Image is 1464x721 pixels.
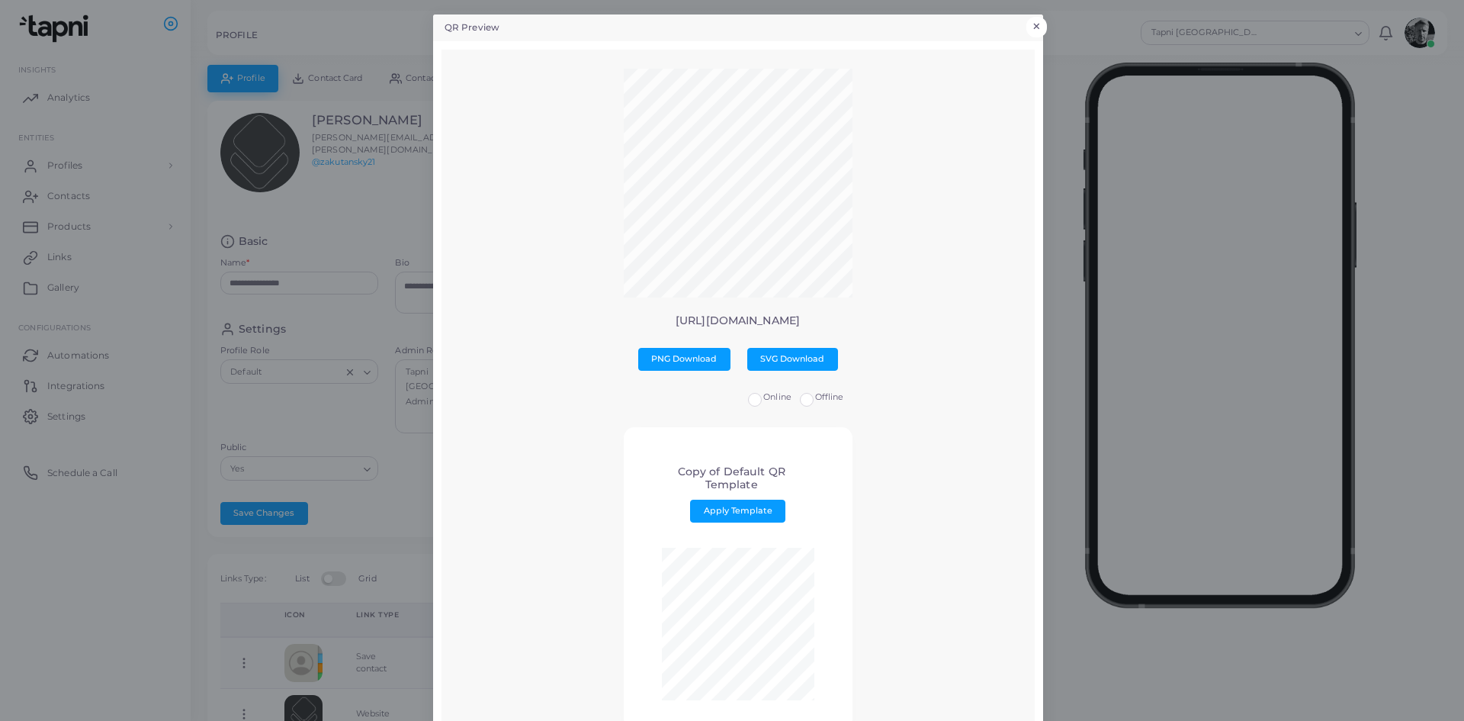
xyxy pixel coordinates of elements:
[704,505,772,516] span: Apply Template
[453,314,1023,327] p: [URL][DOMAIN_NAME]
[1026,17,1047,37] button: Close
[661,465,802,491] h4: Copy of Default QR Template
[690,500,785,523] button: Apply Template
[445,21,499,34] h5: QR Preview
[763,391,791,402] span: Online
[651,353,717,364] span: PNG Download
[638,348,730,371] button: PNG Download
[747,348,838,371] button: SVG Download
[760,353,824,364] span: SVG Download
[815,391,844,402] span: Offline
